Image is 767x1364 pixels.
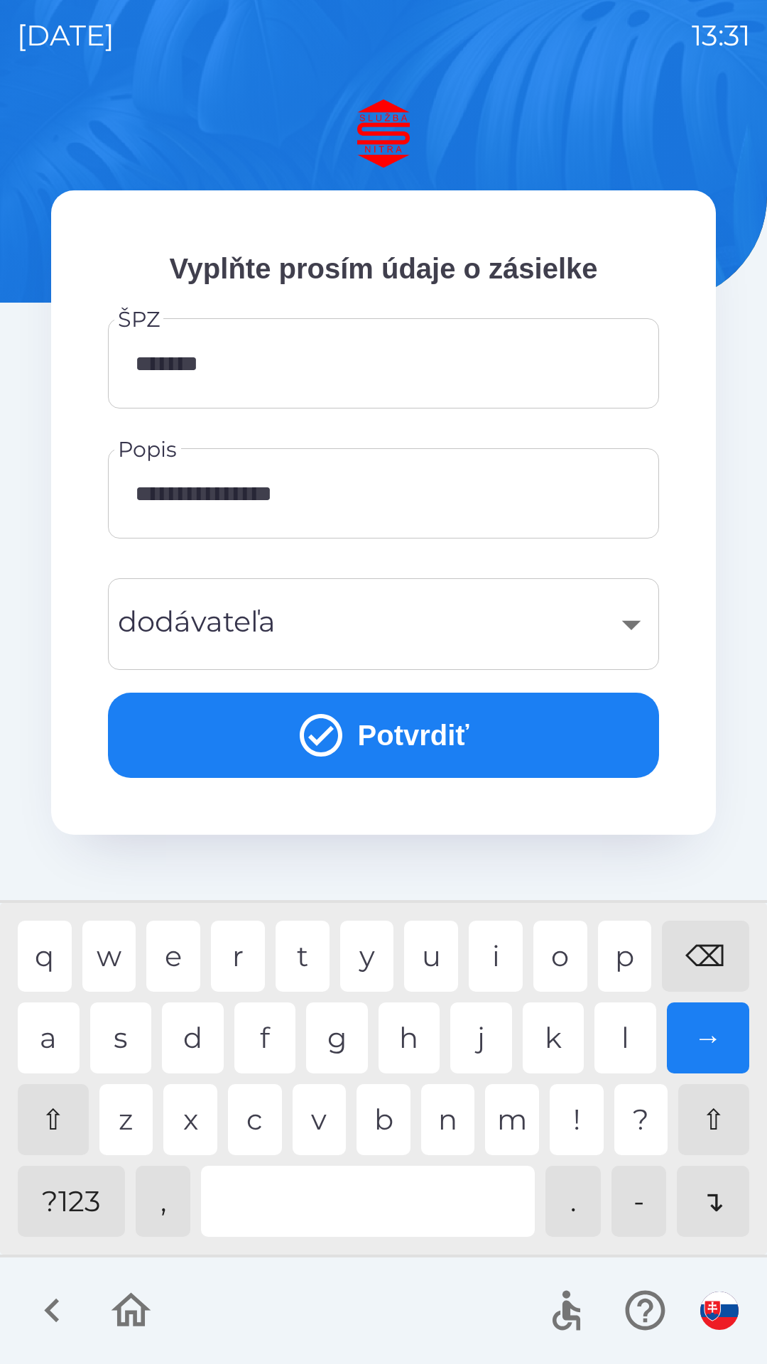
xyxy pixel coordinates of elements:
[118,304,160,335] label: ŠPZ
[51,99,716,168] img: Logo
[17,14,114,57] p: [DATE]
[108,693,659,778] button: Potvrdiť
[108,247,659,290] p: Vyplňte prosím údaje o zásielke
[118,434,177,465] label: Popis
[700,1292,739,1330] img: sk flag
[692,14,750,57] p: 13:31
